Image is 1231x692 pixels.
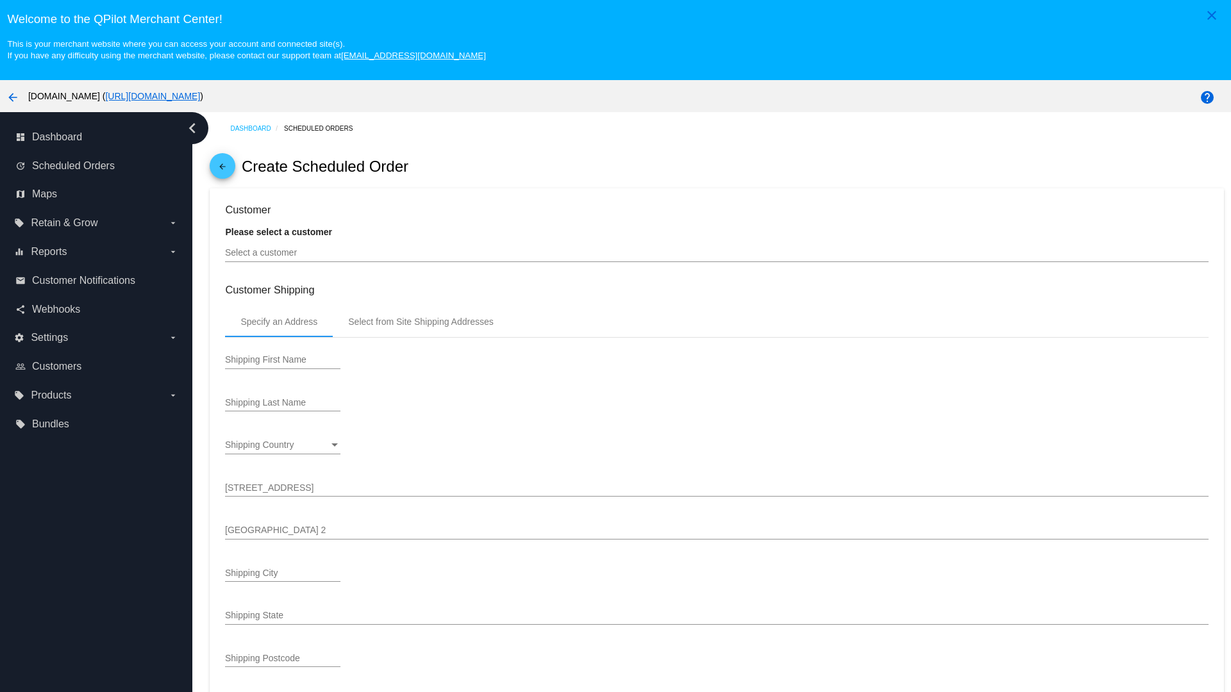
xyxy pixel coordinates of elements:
a: Dashboard [230,119,284,138]
input: Shipping Postcode [225,654,340,664]
span: Maps [32,188,57,200]
i: map [15,189,26,199]
i: dashboard [15,132,26,142]
h3: Welcome to the QPilot Merchant Center! [7,12,1223,26]
span: [DOMAIN_NAME] ( ) [28,91,203,101]
input: Shipping City [225,568,340,579]
span: Retain & Grow [31,217,97,229]
mat-icon: close [1204,8,1219,23]
div: Select from Site Shipping Addresses [348,317,493,327]
a: Scheduled Orders [284,119,364,138]
i: arrow_drop_down [168,218,178,228]
input: Shipping State [225,611,1208,621]
i: local_offer [14,218,24,228]
span: Settings [31,332,68,343]
i: settings [14,333,24,343]
i: chevron_left [182,118,203,138]
span: Products [31,390,71,401]
a: people_outline Customers [15,356,178,377]
a: local_offer Bundles [15,414,178,434]
i: share [15,304,26,315]
input: Shipping Street 2 [225,525,1208,536]
mat-icon: help [1200,90,1215,105]
a: dashboard Dashboard [15,127,178,147]
span: Customer Notifications [32,275,135,286]
i: people_outline [15,361,26,372]
a: map Maps [15,184,178,204]
i: email [15,276,26,286]
i: local_offer [15,419,26,429]
a: [EMAIL_ADDRESS][DOMAIN_NAME] [341,51,486,60]
a: share Webhooks [15,299,178,320]
a: update Scheduled Orders [15,156,178,176]
a: email Customer Notifications [15,270,178,291]
span: Webhooks [32,304,80,315]
span: Reports [31,246,67,258]
i: arrow_drop_down [168,333,178,343]
small: This is your merchant website where you can access your account and connected site(s). If you hav... [7,39,485,60]
span: Scheduled Orders [32,160,115,172]
div: Specify an Address [240,317,317,327]
i: equalizer [14,247,24,257]
i: arrow_drop_down [168,390,178,400]
a: [URL][DOMAIN_NAME] [105,91,200,101]
strong: Please select a customer [225,227,332,237]
i: arrow_drop_down [168,247,178,257]
input: Shipping First Name [225,355,340,365]
span: Shipping Country [225,440,294,450]
span: Dashboard [32,131,82,143]
input: Shipping Last Name [225,398,340,408]
h3: Customer Shipping [225,284,1208,296]
input: Select a customer [225,248,1208,258]
span: Bundles [32,418,69,430]
i: local_offer [14,390,24,400]
mat-select: Shipping Country [225,440,340,450]
h3: Customer [225,204,1208,216]
mat-icon: arrow_back [5,90,21,105]
span: Customers [32,361,81,372]
mat-icon: arrow_back [215,162,230,177]
h2: Create Scheduled Order [242,158,408,176]
i: update [15,161,26,171]
input: Shipping Street 1 [225,483,1208,493]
